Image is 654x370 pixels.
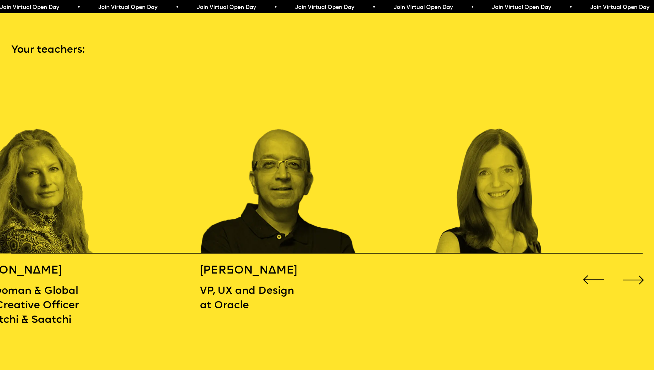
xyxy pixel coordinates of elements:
span: • [471,5,474,10]
div: Next slide [621,267,647,293]
span: • [175,5,179,10]
p: Your teachers: [11,43,643,58]
div: 12 / 16 [435,71,592,254]
span: • [77,5,80,10]
span: • [274,5,277,10]
span: • [569,5,572,10]
p: VP, UX and Design at Oracle [200,284,318,313]
span: • [372,5,375,10]
div: 11 / 16 [200,71,357,254]
div: Previous slide [581,267,607,293]
h5: [PERSON_NAME] [200,264,318,278]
